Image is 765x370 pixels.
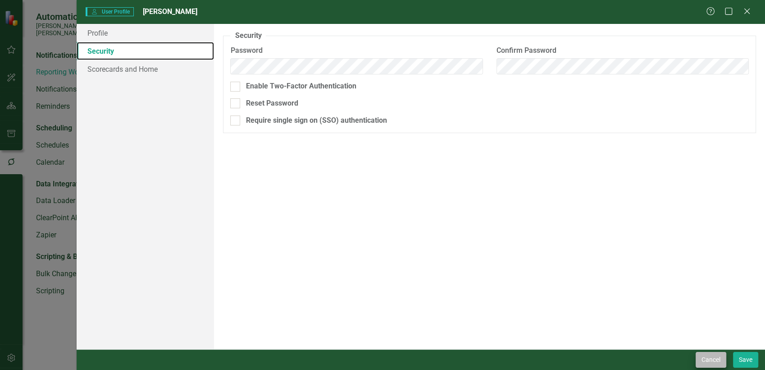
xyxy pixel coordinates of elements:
[77,24,214,42] a: Profile
[496,46,749,56] label: Confirm Password
[143,7,197,16] span: [PERSON_NAME]
[246,116,387,126] div: Require single sign on (SSO) authentication
[696,352,726,368] button: Cancel
[86,7,134,16] span: User Profile
[246,81,356,92] div: Enable Two-Factor Authentication
[733,352,758,368] button: Save
[230,46,483,56] label: Password
[246,98,298,109] div: Reset Password
[77,42,214,60] a: Security
[230,31,266,41] legend: Security
[77,60,214,78] a: Scorecards and Home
